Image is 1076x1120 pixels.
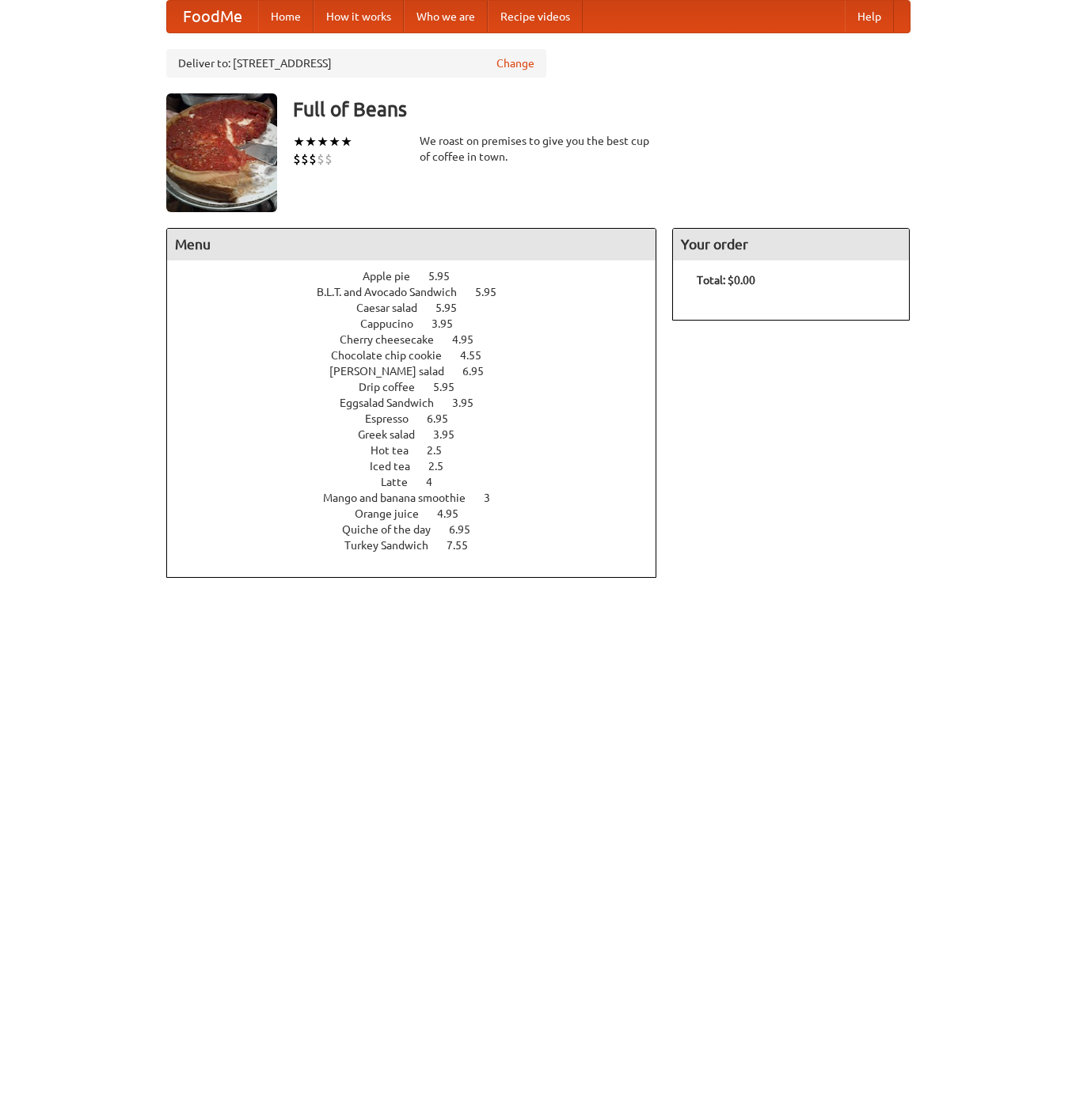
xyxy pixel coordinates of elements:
b: Total: $0.00 [697,274,755,287]
span: 5.95 [428,270,466,283]
span: Eggsalad Sandwich [340,397,450,409]
a: Iced tea 2.5 [370,460,473,473]
a: Recipe videos [488,1,583,32]
span: Orange juice [355,507,435,520]
a: Change [496,55,534,71]
li: ★ [317,133,329,150]
span: Hot tea [371,444,424,457]
li: ★ [305,133,317,150]
a: Caesar salad 5.95 [356,302,486,314]
li: ★ [293,133,305,150]
a: [PERSON_NAME] salad 6.95 [329,365,513,378]
a: Mango and banana smoothie 3 [323,492,519,504]
span: 4 [426,476,448,488]
div: We roast on premises to give you the best cup of coffee in town. [420,133,657,165]
span: 2.5 [427,444,458,457]
div: Deliver to: [STREET_ADDRESS] [166,49,546,78]
a: Apple pie 5.95 [363,270,479,283]
span: 6.95 [462,365,500,378]
span: 5.95 [475,286,512,298]
span: 3 [484,492,506,504]
li: $ [325,150,333,168]
span: B.L.T. and Avocado Sandwich [317,286,473,298]
span: 2.5 [428,460,459,473]
span: 4.55 [460,349,497,362]
span: Iced tea [370,460,426,473]
a: FoodMe [167,1,258,32]
img: angular.jpg [166,93,277,212]
span: 3.95 [452,397,489,409]
span: 3.95 [432,317,469,330]
span: 7.55 [447,539,484,552]
span: Cappucino [360,317,429,330]
span: 4.95 [452,333,489,346]
h4: Your order [673,229,909,260]
span: Greek salad [358,428,431,441]
li: $ [317,150,325,168]
li: $ [309,150,317,168]
h3: Full of Beans [293,93,911,125]
h4: Menu [167,229,656,260]
span: Chocolate chip cookie [331,349,458,362]
a: Orange juice 4.95 [355,507,488,520]
span: Espresso [365,412,424,425]
a: Help [845,1,894,32]
li: ★ [340,133,352,150]
a: Quiche of the day 6.95 [342,523,500,536]
a: Chocolate chip cookie 4.55 [331,349,511,362]
a: Who we are [404,1,488,32]
a: Latte 4 [381,476,462,488]
span: Latte [381,476,424,488]
span: Drip coffee [359,381,431,393]
a: Drip coffee 5.95 [359,381,484,393]
a: Cherry cheesecake 4.95 [340,333,503,346]
span: Turkey Sandwich [344,539,444,552]
a: Eggsalad Sandwich 3.95 [340,397,503,409]
span: 3.95 [433,428,470,441]
span: 4.95 [437,507,474,520]
li: $ [293,150,301,168]
span: 5.95 [433,381,470,393]
span: 5.95 [435,302,473,314]
span: 6.95 [449,523,486,536]
span: Cherry cheesecake [340,333,450,346]
span: 6.95 [427,412,464,425]
li: $ [301,150,309,168]
span: Caesar salad [356,302,433,314]
a: Greek salad 3.95 [358,428,484,441]
a: Home [258,1,314,32]
a: How it works [314,1,404,32]
span: [PERSON_NAME] salad [329,365,460,378]
li: ★ [329,133,340,150]
a: B.L.T. and Avocado Sandwich 5.95 [317,286,526,298]
a: Hot tea 2.5 [371,444,471,457]
span: Quiche of the day [342,523,447,536]
a: Espresso 6.95 [365,412,477,425]
a: Turkey Sandwich 7.55 [344,539,497,552]
span: Apple pie [363,270,426,283]
span: Mango and banana smoothie [323,492,481,504]
a: Cappucino 3.95 [360,317,482,330]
